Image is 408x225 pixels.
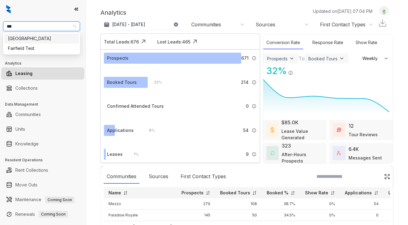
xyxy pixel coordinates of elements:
a: Communities [15,108,41,121]
li: Leads [1,41,84,53]
div: Booked Tours [308,56,337,61]
li: Units [1,123,84,135]
img: Click Icon [190,37,200,46]
div: Messages Sent [349,155,382,161]
img: TotalFum [337,151,341,155]
p: Leases [388,190,404,196]
td: 50 [215,210,262,221]
img: Download [378,18,387,28]
li: Move Outs [1,179,84,191]
a: Move Outs [15,179,37,191]
span: 214 [241,79,249,86]
button: Weekly [359,53,393,64]
li: Renewals [1,208,84,220]
a: Knowledge [15,138,39,150]
td: 145 [177,210,215,221]
td: Mezzo [104,198,177,210]
img: sorting [330,191,335,195]
img: Click Icon [139,37,148,46]
div: 32 % [263,64,287,78]
img: sorting [291,191,295,195]
img: AfterHoursConversations [271,151,274,155]
td: 38.7% [262,198,300,210]
img: sorting [123,191,128,195]
img: sorting [374,191,379,195]
div: Applications [107,127,134,134]
span: Coming Soon [45,197,74,203]
td: 34.5% [262,210,300,221]
li: Leasing [1,67,84,80]
img: ViewFilterArrow [339,55,345,62]
div: Tour Reviews [349,131,378,138]
img: ViewFilterArrow [289,55,295,62]
h3: Analytics [5,61,86,66]
div: Sources [256,21,275,28]
div: Prospects [267,56,288,61]
div: Conversion Rate [263,36,303,49]
img: Info [252,152,257,157]
img: Info [288,70,293,75]
span: 9 [246,151,249,158]
img: logo [6,5,11,13]
img: Info [252,128,257,133]
span: Coming Soon [39,211,68,218]
a: Collections [15,82,38,94]
div: Confirmed Attended Tours [107,103,164,110]
h3: Data Management [5,102,86,107]
img: TourReviews [337,128,341,132]
img: Click Icon [384,174,390,180]
a: Units [15,123,25,135]
td: Paradise Royale [104,210,177,221]
div: 32 % [148,79,162,86]
td: 0% [300,198,340,210]
li: Maintenance [1,193,84,206]
div: 323 [282,142,291,149]
td: 54 [340,198,383,210]
div: 8 % [143,127,155,134]
p: [DATE] - [DATE] [112,21,145,28]
p: Prospects [181,190,204,196]
li: Communities [1,108,84,121]
p: Booked % [267,190,288,196]
button: [DATE] - [DATE] [101,19,183,30]
p: Booked Tours [220,190,250,196]
img: sorting [206,191,210,195]
div: Leases [107,151,123,158]
div: 12 [349,122,354,129]
div: Lease Value Generated [281,128,323,141]
span: Weekly [362,55,381,62]
li: Collections [1,82,84,94]
div: 1 % [128,151,139,158]
img: Info [252,104,257,109]
div: Response Rate [309,36,346,49]
img: Info [252,56,257,61]
li: Rent Collections [1,164,84,176]
span: 54 [243,127,249,134]
p: Updated on [DATE] 07:04 PM [313,8,372,14]
h3: Resident Operations [5,157,86,163]
div: Fairfield Test [4,43,79,53]
li: Knowledge [1,138,84,150]
span: 0 [246,103,249,110]
div: Booked Tours [107,79,137,86]
p: Name [109,190,121,196]
img: SearchIcon [371,174,376,179]
div: Communities [104,170,139,184]
img: UserAvatar [380,8,388,14]
div: 6.4K [349,145,359,153]
div: Communities [191,21,221,28]
div: $85.0K [281,119,299,126]
a: RenewalsComing Soon [15,208,68,220]
div: Show Rate [353,36,380,49]
img: Click Icon [293,65,302,74]
td: 279 [177,198,215,210]
div: First Contact Types [177,170,229,184]
div: To [299,55,305,62]
a: Rent Collections [15,164,48,176]
div: Lost Leads: 465 [157,39,190,45]
img: LeaseValue [271,127,274,133]
td: 108 [215,198,262,210]
div: Total Leads: 676 [104,39,139,45]
div: Sources [146,170,171,184]
div: Fairfield [4,34,79,43]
